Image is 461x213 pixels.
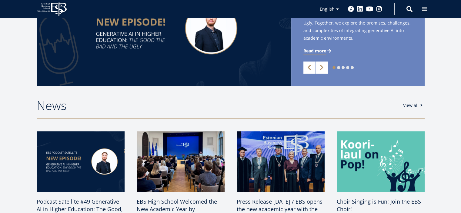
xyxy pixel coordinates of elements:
a: 3 [342,66,345,69]
span: Read more [303,48,326,54]
a: Instagram [376,6,382,12]
span: Choir Singing is Fun! Join the EBS Choir! [337,198,421,213]
img: Satellite #49 [37,131,125,192]
a: 1 [332,66,336,69]
a: Previous [303,62,316,74]
img: a [337,131,425,192]
a: Linkedin [357,6,363,12]
a: View all [403,102,425,108]
a: Facebook [348,6,354,12]
a: 2 [337,66,340,69]
img: a [137,131,225,192]
h2: News [37,98,397,113]
span: In this episode, we dive into the book Generative AI in Higher Education: The Good, the Bad, and ... [303,4,413,42]
a: 5 [351,66,354,69]
a: Read more [303,48,332,54]
img: Rector inaugaration [237,131,325,192]
a: 4 [346,66,349,69]
a: Next [316,62,328,74]
a: Youtube [366,6,373,12]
